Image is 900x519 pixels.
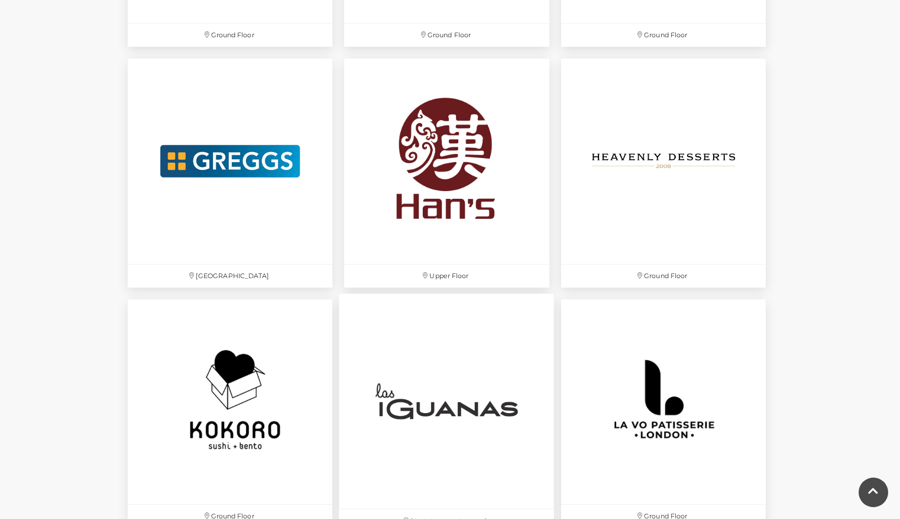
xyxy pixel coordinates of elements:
a: Ground Floor [555,53,772,293]
p: Ground Floor [344,24,549,47]
p: [GEOGRAPHIC_DATA] [128,265,332,288]
p: Ground Floor [561,24,766,47]
p: Upper Floor [344,265,549,288]
p: Ground Floor [561,265,766,288]
a: Upper Floor [338,53,555,293]
a: [GEOGRAPHIC_DATA] [122,53,338,293]
p: Ground Floor [128,24,332,47]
